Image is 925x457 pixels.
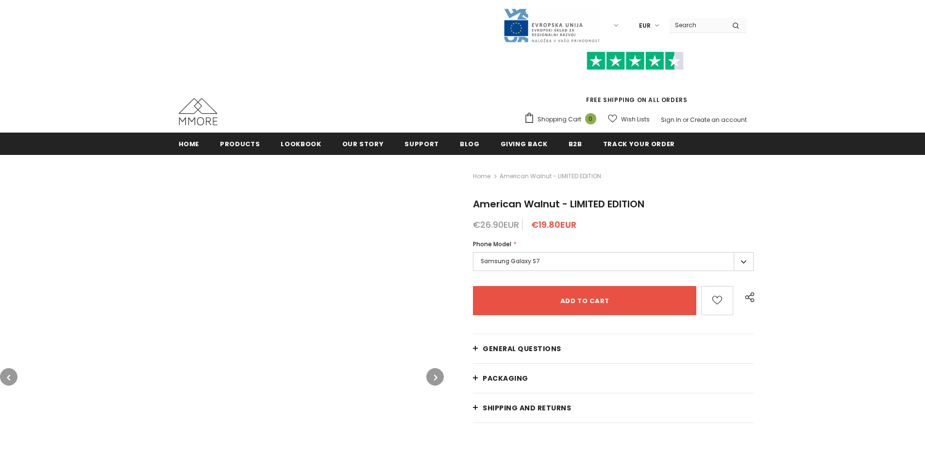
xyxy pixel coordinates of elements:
a: support [404,133,439,154]
span: Giving back [501,139,548,149]
span: American Walnut - LIMITED EDITION [473,197,644,211]
a: General Questions [473,334,754,363]
img: MMORE Cases [179,98,218,125]
span: Products [220,139,260,149]
span: FREE SHIPPING ON ALL ORDERS [524,56,747,104]
span: Shopping Cart [538,115,581,124]
span: Home [179,139,200,149]
a: Wish Lists [608,111,650,128]
a: Home [179,133,200,154]
a: Products [220,133,260,154]
img: Trust Pilot Stars [587,51,684,70]
span: or [683,116,689,124]
a: Lookbook [281,133,321,154]
span: General Questions [483,344,561,354]
a: Giving back [501,133,548,154]
span: Track your order [603,139,675,149]
span: Our Story [342,139,384,149]
a: Home [473,170,490,182]
a: Shipping and returns [473,393,754,423]
span: Wish Lists [621,115,650,124]
a: Blog [460,133,480,154]
iframe: Customer reviews powered by Trustpilot [524,70,747,95]
a: PACKAGING [473,364,754,393]
input: Search Site [669,18,725,32]
span: PACKAGING [483,373,528,383]
a: Javni Razpis [503,21,600,29]
span: Phone Model [473,240,511,248]
span: B2B [569,139,582,149]
a: Create an account [690,116,747,124]
label: Samsung Galaxy S7 [473,252,754,271]
a: Track your order [603,133,675,154]
a: Sign In [661,116,681,124]
span: Blog [460,139,480,149]
span: 0 [585,113,596,124]
span: American Walnut - LIMITED EDITION [500,170,601,182]
span: Lookbook [281,139,321,149]
a: B2B [569,133,582,154]
a: Shopping Cart 0 [524,112,601,127]
a: Our Story [342,133,384,154]
span: €26.90EUR [473,219,519,231]
span: €19.80EUR [531,219,576,231]
img: Javni Razpis [503,8,600,43]
input: Add to cart [473,286,696,315]
span: EUR [639,21,651,31]
span: support [404,139,439,149]
span: Shipping and returns [483,403,571,413]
